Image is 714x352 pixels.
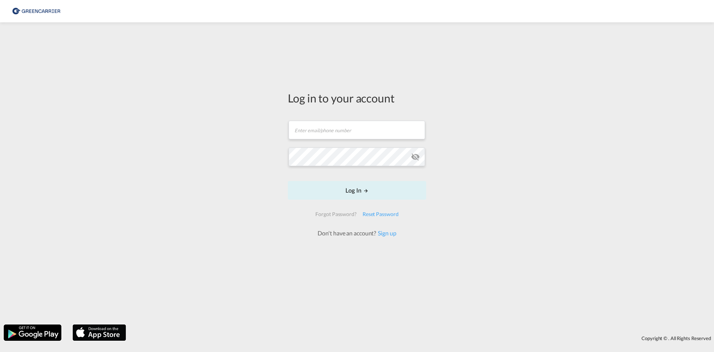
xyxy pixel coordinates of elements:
md-icon: icon-eye-off [411,152,420,161]
img: apple.png [72,324,127,342]
a: Sign up [376,229,396,237]
div: Don't have an account? [309,229,404,237]
div: Copyright © . All Rights Reserved [130,332,714,345]
div: Forgot Password? [312,207,359,221]
img: google.png [3,324,62,342]
img: 8cf206808afe11efa76fcd1e3d746489.png [11,3,61,20]
div: Reset Password [360,207,402,221]
div: Log in to your account [288,90,426,106]
button: LOGIN [288,181,426,200]
input: Enter email/phone number [289,121,425,139]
